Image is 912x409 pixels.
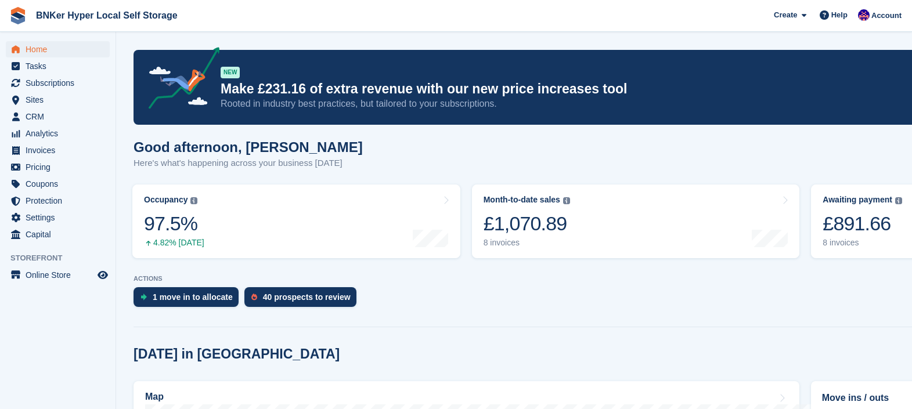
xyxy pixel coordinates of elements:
span: Account [871,10,902,21]
a: menu [6,108,110,125]
a: menu [6,267,110,283]
div: Occupancy [144,195,188,205]
a: menu [6,58,110,74]
div: NEW [221,67,240,78]
span: Home [26,41,95,57]
a: menu [6,41,110,57]
img: David Fricker [858,9,870,21]
a: Preview store [96,268,110,282]
span: Create [774,9,797,21]
a: Month-to-date sales £1,070.89 8 invoices [472,184,800,258]
img: icon-info-grey-7440780725fd019a000dd9b08b2336e03edf1995a4989e88bcd33f0948082b44.svg [563,197,570,204]
span: Pricing [26,159,95,175]
span: CRM [26,108,95,125]
a: menu [6,142,110,158]
div: £891.66 [823,212,902,236]
img: price-adjustments-announcement-icon-8257ccfd72463d97f412b2fc003d46551f7dbcb40ab6d574587a9cd5c0d94... [139,47,220,113]
span: Sites [26,92,95,108]
div: £1,070.89 [484,212,570,236]
span: Protection [26,193,95,209]
a: menu [6,92,110,108]
div: 8 invoices [484,238,570,248]
a: menu [6,209,110,226]
div: 40 prospects to review [263,292,351,302]
span: Storefront [10,252,116,264]
a: Occupancy 97.5% 4.82% [DATE] [132,184,460,258]
a: menu [6,193,110,209]
div: Awaiting payment [823,195,892,205]
a: BNKer Hyper Local Self Storage [31,6,182,25]
div: Month-to-date sales [484,195,560,205]
a: menu [6,176,110,192]
div: 1 move in to allocate [153,292,233,302]
h1: Good afternoon, [PERSON_NAME] [134,139,363,155]
a: 40 prospects to review [244,287,362,313]
span: Invoices [26,142,95,158]
span: Capital [26,226,95,242]
a: menu [6,75,110,91]
span: Analytics [26,125,95,142]
p: Here's what's happening across your business [DATE] [134,157,363,170]
div: 4.82% [DATE] [144,238,204,248]
img: prospect-51fa495bee0391a8d652442698ab0144808aea92771e9ea1ae160a38d050c398.svg [251,294,257,301]
h2: Map [145,392,164,402]
div: 97.5% [144,212,204,236]
a: menu [6,125,110,142]
a: menu [6,226,110,242]
h2: [DATE] in [GEOGRAPHIC_DATA] [134,346,340,362]
span: Settings [26,209,95,226]
img: stora-icon-8386f47178a22dfd0bd8f6a31ec36ba5ce8667c1dd55bd0f319d3a0aa187defe.svg [9,7,27,24]
span: Coupons [26,176,95,192]
img: icon-info-grey-7440780725fd019a000dd9b08b2336e03edf1995a4989e88bcd33f0948082b44.svg [895,197,902,204]
span: Subscriptions [26,75,95,91]
div: 8 invoices [823,238,902,248]
img: icon-info-grey-7440780725fd019a000dd9b08b2336e03edf1995a4989e88bcd33f0948082b44.svg [190,197,197,204]
span: Tasks [26,58,95,74]
img: move_ins_to_allocate_icon-fdf77a2bb77ea45bf5b3d319d69a93e2d87916cf1d5bf7949dd705db3b84f3ca.svg [140,294,147,301]
span: Help [831,9,848,21]
a: menu [6,159,110,175]
span: Online Store [26,267,95,283]
a: 1 move in to allocate [134,287,244,313]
